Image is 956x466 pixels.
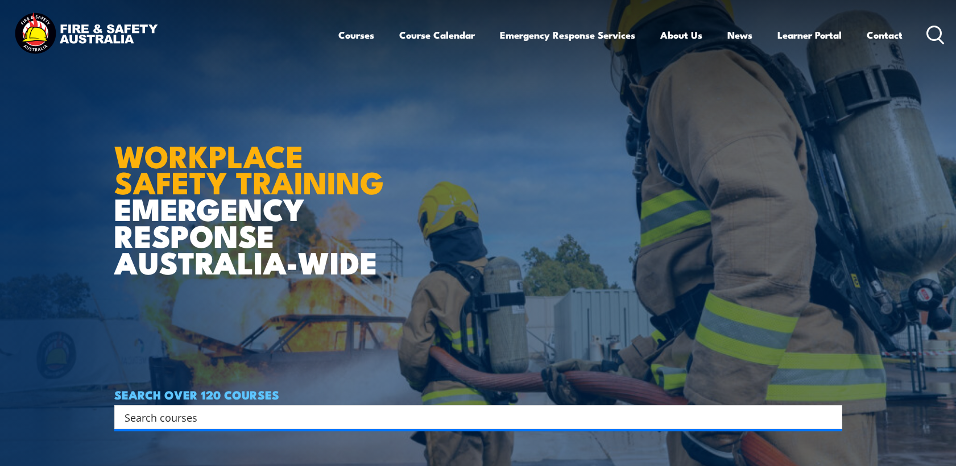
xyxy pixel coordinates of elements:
h1: EMERGENCY RESPONSE AUSTRALIA-WIDE [114,114,392,275]
h4: SEARCH OVER 120 COURSES [114,388,842,401]
strong: WORKPLACE SAFETY TRAINING [114,131,384,205]
form: Search form [127,409,820,425]
a: Contact [867,20,903,50]
input: Search input [125,409,817,426]
a: Courses [338,20,374,50]
a: Course Calendar [399,20,475,50]
a: About Us [660,20,702,50]
a: News [727,20,752,50]
a: Learner Portal [777,20,842,50]
a: Emergency Response Services [500,20,635,50]
button: Search magnifier button [822,409,838,425]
